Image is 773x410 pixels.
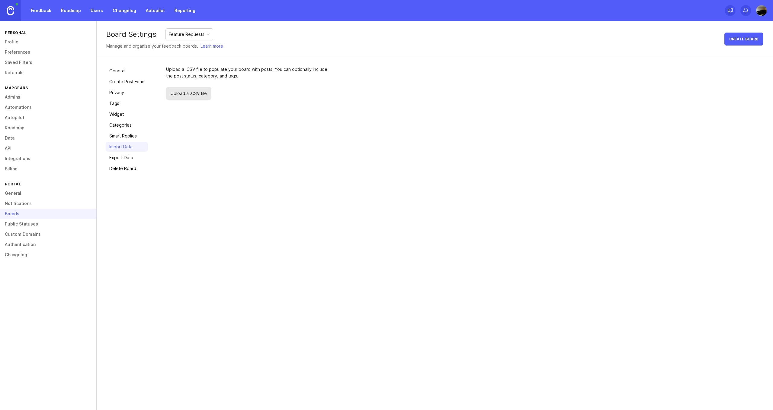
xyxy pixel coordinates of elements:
a: Roadmap [57,5,85,16]
a: General [106,66,148,76]
a: Reporting [171,5,199,16]
a: Export Data [106,153,148,162]
button: Create Board [724,33,763,46]
a: Delete Board [106,164,148,173]
a: Privacy [106,88,148,97]
div: Upload a .CSV file to populate your board with posts. You can optionally include the post status,... [166,66,332,79]
a: Users [87,5,107,16]
div: Manage and organize your feedback boards. [106,43,223,49]
img: Canny Home [7,6,14,15]
a: Widget [106,109,148,119]
a: Import Data [106,142,148,152]
a: Autopilot [142,5,168,16]
a: Feedback [27,5,55,16]
a: Tags [106,99,148,108]
a: Categories [106,120,148,130]
span: Create Board [729,37,759,41]
a: Smart Replies [106,131,148,141]
a: Learn more [200,43,223,49]
a: Create Post Form [106,77,148,87]
a: Changelog [109,5,140,16]
div: Board Settings [106,31,156,38]
div: Feature Requests [169,31,204,38]
img: Mouhamadou Sy [756,5,767,16]
span: Upload a .CSV file [166,87,211,100]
